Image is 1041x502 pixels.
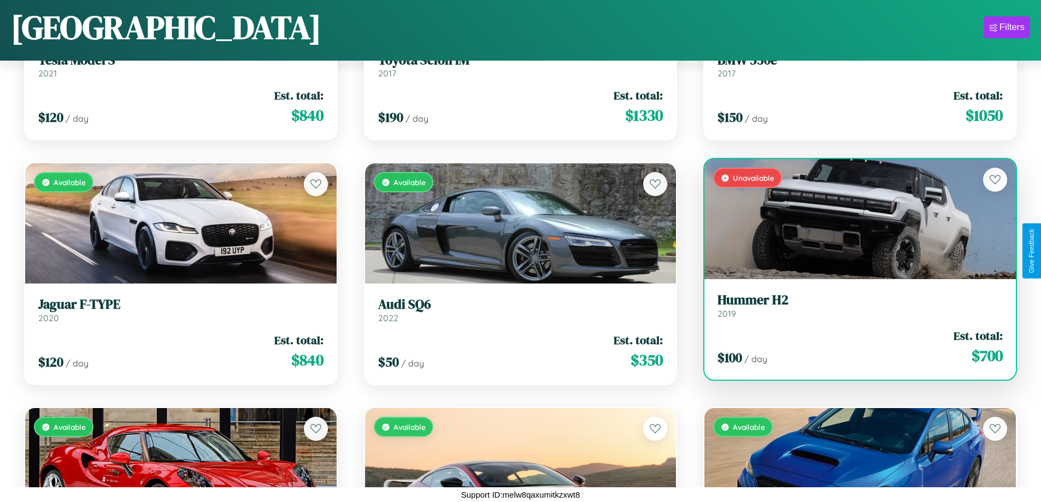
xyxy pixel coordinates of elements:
span: Available [393,422,426,432]
div: Give Feedback [1028,229,1036,273]
span: 2017 [378,68,396,79]
a: Hummer H22019 [717,292,1003,319]
span: 2022 [378,312,398,323]
span: 2019 [717,308,736,319]
h3: Toyota Scion iM [378,52,663,68]
span: $ 840 [291,104,324,126]
span: / day [744,353,767,364]
span: Est. total: [954,328,1003,344]
span: 2021 [38,68,57,79]
span: $ 350 [631,349,663,371]
span: Est. total: [954,87,1003,103]
span: $ 150 [717,108,743,126]
a: Audi SQ62022 [378,297,663,323]
span: Est. total: [614,87,663,103]
span: $ 50 [378,353,399,371]
div: Filters [999,22,1025,33]
h3: BMW 530e [717,52,1003,68]
span: / day [66,358,89,369]
h1: [GEOGRAPHIC_DATA] [11,5,321,50]
span: $ 1330 [625,104,663,126]
a: Toyota Scion iM2017 [378,52,663,79]
span: Available [733,422,765,432]
span: Est. total: [274,332,324,348]
span: $ 120 [38,353,63,371]
p: Support ID: melw8qaxumitkzxwt8 [461,487,580,502]
span: 2020 [38,312,59,323]
a: Tesla Model S2021 [38,52,324,79]
span: Est. total: [614,332,663,348]
span: Available [393,178,426,187]
h3: Jaguar F-TYPE [38,297,324,312]
span: / day [405,113,428,124]
h3: Hummer H2 [717,292,1003,308]
span: $ 1050 [966,104,1003,126]
span: 2017 [717,68,736,79]
span: $ 700 [972,345,1003,367]
a: BMW 530e2017 [717,52,1003,79]
button: Filters [984,16,1030,38]
span: Available [54,178,86,187]
h3: Tesla Model S [38,52,324,68]
span: Available [54,422,86,432]
span: $ 840 [291,349,324,371]
span: Unavailable [733,173,774,182]
span: / day [401,358,424,369]
span: / day [66,113,89,124]
span: $ 120 [38,108,63,126]
span: $ 190 [378,108,403,126]
span: $ 100 [717,349,742,367]
a: Jaguar F-TYPE2020 [38,297,324,323]
span: Est. total: [274,87,324,103]
span: / day [745,113,768,124]
h3: Audi SQ6 [378,297,663,312]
